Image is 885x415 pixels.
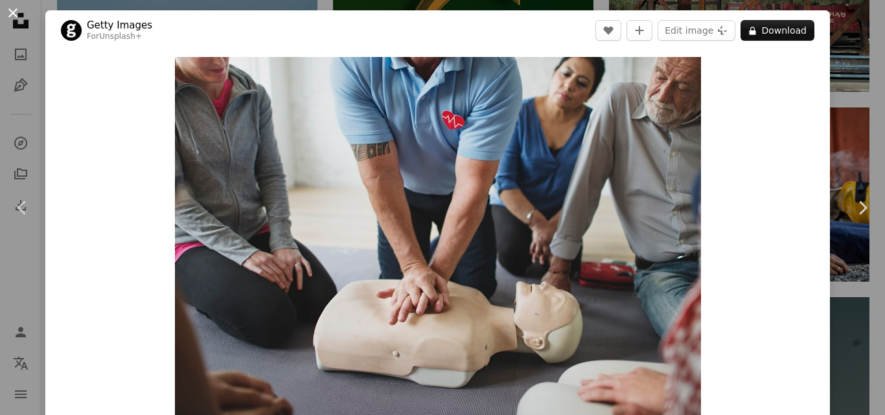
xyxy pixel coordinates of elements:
button: Edit image [658,20,735,41]
button: Like [595,20,621,41]
button: Download [741,20,814,41]
a: Getty Images [87,19,152,32]
button: Add to Collection [626,20,652,41]
img: Go to Getty Images's profile [61,20,82,41]
div: For [87,32,152,42]
a: Next [840,146,885,270]
a: Unsplash+ [99,32,142,41]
